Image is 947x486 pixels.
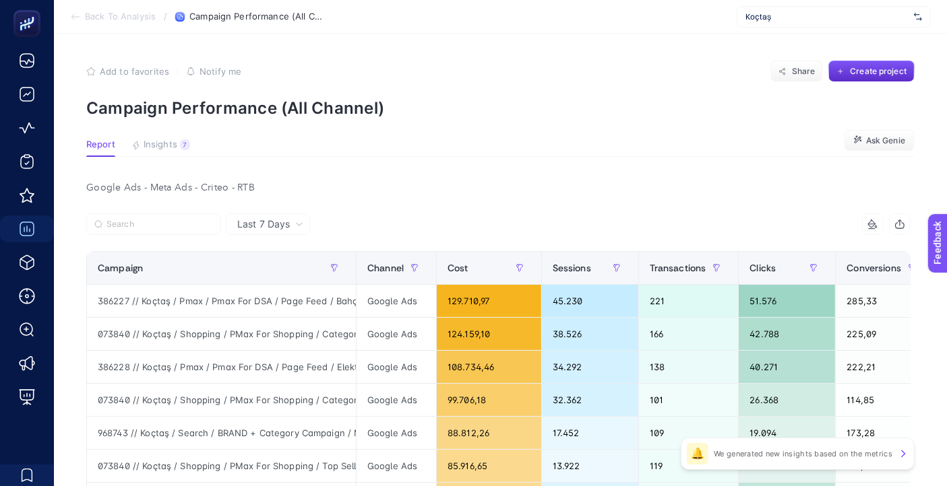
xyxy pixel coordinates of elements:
[437,450,541,482] div: 85.916,65
[437,285,541,317] div: 129.710,97
[836,384,934,416] div: 114,85
[189,11,324,22] span: Campaign Performance (All Channel)
[437,351,541,383] div: 108.734,46
[542,285,638,317] div: 45.230
[87,351,356,383] div: 386228 // Koçtaş / Pmax / Pmax For DSA / Page Feed / Elektronik
[542,384,638,416] div: 32.362
[792,66,816,77] span: Share
[866,135,905,146] span: Ask Genie
[86,66,169,77] button: Add to favorites
[639,417,739,449] div: 109
[828,61,915,82] button: Create project
[448,263,468,273] span: Cost
[144,139,177,150] span: Insights
[357,285,436,317] div: Google Ads
[237,217,290,231] span: Last 7 Days
[687,443,708,464] div: 🔔
[542,318,638,350] div: 38.526
[86,139,115,150] span: Report
[844,130,915,151] button: Ask Genie
[553,263,591,273] span: Sessions
[847,263,901,273] span: Conversions
[357,351,436,383] div: Google Ads
[739,318,835,350] div: 42.788
[8,4,51,15] span: Feedback
[836,417,934,449] div: 173,28
[714,448,892,459] p: We generated new insights based on the metrics
[836,318,934,350] div: 225,09
[836,351,934,383] div: 222,21
[745,11,909,22] span: Koçtaş
[770,61,823,82] button: Share
[639,450,739,482] div: 119
[87,384,356,416] div: 073840 // Koçtaş / Shopping / PMax For Shopping / Category / Isıtma&Soğutma / Soğutma (Web) / Kli...
[639,318,739,350] div: 166
[75,178,921,197] div: Google Ads - Meta Ads - Criteo - RTB
[639,384,739,416] div: 101
[106,219,213,230] input: Search
[836,285,934,317] div: 285,33
[750,263,776,273] span: Clicks
[357,384,436,416] div: Google Ads
[739,351,835,383] div: 40.271
[639,285,739,317] div: 221
[542,417,638,449] div: 17.452
[85,11,156,22] span: Back To Analysis
[850,66,907,77] span: Create project
[739,417,835,449] div: 19.094
[164,11,167,22] span: /
[739,285,835,317] div: 51.576
[650,263,706,273] span: Transactions
[100,66,169,77] span: Add to favorites
[542,351,638,383] div: 34.292
[639,351,739,383] div: 138
[87,318,356,350] div: 073840 // Koçtaş / Shopping / PMax For Shopping / Category / Mobilya (Web)
[437,417,541,449] div: 88.812,26
[437,384,541,416] div: 99.706,18
[186,66,241,77] button: Notify me
[542,450,638,482] div: 13.922
[739,384,835,416] div: 26.368
[914,10,922,24] img: svg%3e
[200,66,241,77] span: Notify me
[98,263,143,273] span: Campaign
[87,417,356,449] div: 968743 // Koçtaş / Search / BRAND + Category Campaign / Mobilya
[357,417,436,449] div: Google Ads
[180,139,190,150] div: 7
[357,450,436,482] div: Google Ads
[86,98,915,118] p: Campaign Performance (All Channel)
[367,263,404,273] span: Channel
[357,318,436,350] div: Google Ads
[87,285,356,317] div: 386227 // Koçtaş / Pmax / Pmax For DSA / Page Feed / Bahçe ve Balkon
[437,318,541,350] div: 124.159,10
[87,450,356,482] div: 073840 // Koçtaş / Shopping / PMax For Shopping / Top Seller_v2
